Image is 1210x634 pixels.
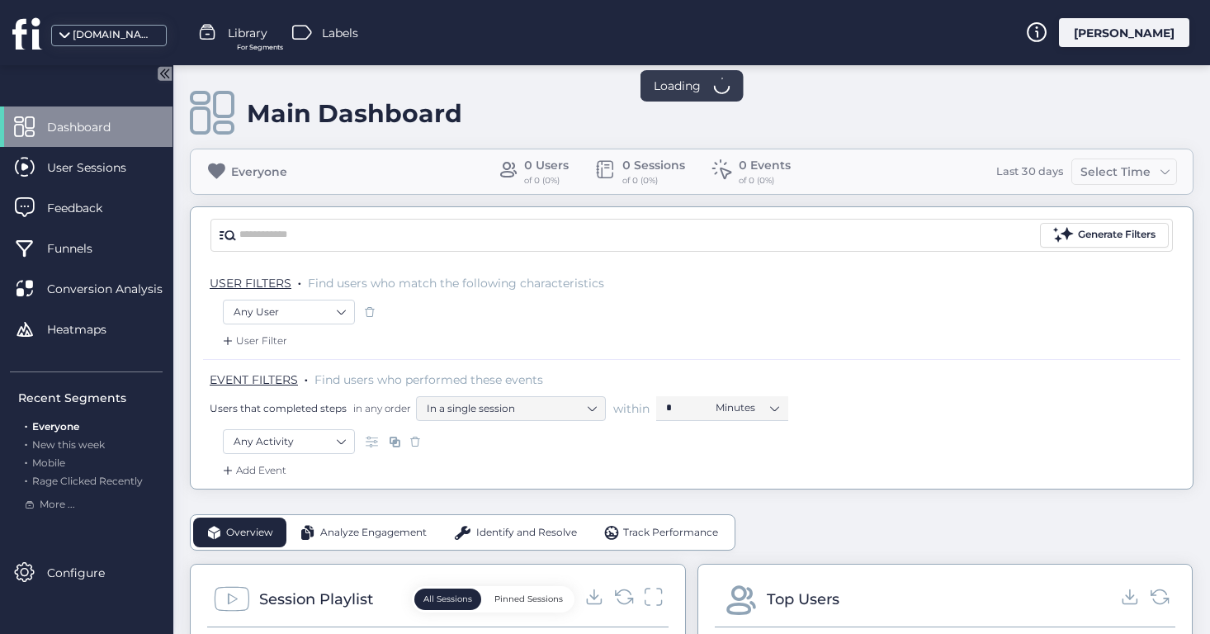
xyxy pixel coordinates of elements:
span: Overview [226,525,273,541]
span: Loading [654,77,701,95]
nz-select-item: Any User [234,300,344,324]
div: Recent Segments [18,389,163,407]
div: [PERSON_NAME] [1059,18,1189,47]
div: Top Users [767,588,839,611]
span: Feedback [47,199,127,217]
span: More ... [40,497,75,513]
span: Heatmaps [47,320,131,338]
nz-select-item: Any Activity [234,429,344,454]
span: within [613,400,650,417]
div: Session Playlist [259,588,373,611]
span: . [25,417,27,433]
span: Find users who performed these events [314,372,543,387]
span: Funnels [47,239,117,258]
nz-select-item: In a single session [427,396,595,421]
span: Users that completed steps [210,401,347,415]
div: Add Event [220,462,286,479]
span: EVENT FILTERS [210,372,298,387]
span: in any order [350,401,411,415]
span: Track Performance [623,525,718,541]
span: USER FILTERS [210,276,291,291]
span: . [25,453,27,469]
span: For Segments [237,42,283,53]
span: Everyone [32,420,79,433]
span: . [298,272,301,289]
button: Generate Filters [1040,223,1169,248]
span: Rage Clicked Recently [32,475,143,487]
span: Conversion Analysis [47,280,187,298]
span: . [25,435,27,451]
button: All Sessions [414,589,481,610]
span: Dashboard [47,118,135,136]
span: New this week [32,438,105,451]
div: Generate Filters [1078,227,1156,243]
nz-select-item: Minutes [716,395,778,420]
div: Main Dashboard [247,98,462,129]
span: Configure [47,564,130,582]
span: . [305,369,308,386]
div: User Filter [220,333,287,349]
span: Identify and Resolve [476,525,577,541]
span: User Sessions [47,158,151,177]
span: . [25,471,27,487]
div: [DOMAIN_NAME] [73,27,155,43]
span: Mobile [32,457,65,469]
span: Labels [322,24,358,42]
button: Pinned Sessions [485,589,572,610]
span: Analyze Engagement [320,525,427,541]
span: Find users who match the following characteristics [308,276,604,291]
span: Library [228,24,267,42]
